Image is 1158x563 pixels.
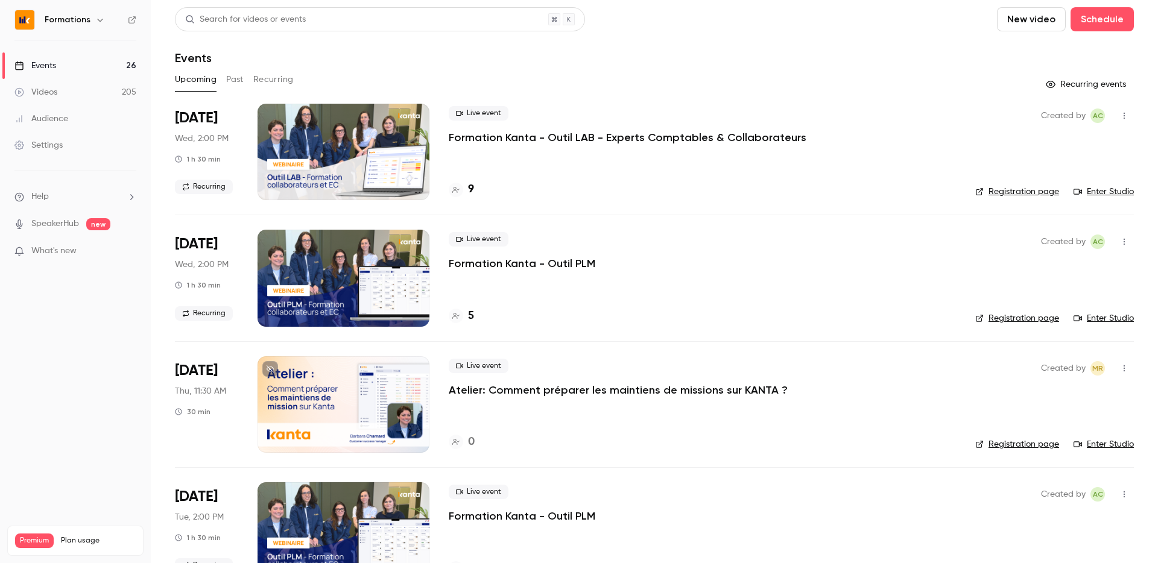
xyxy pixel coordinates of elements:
span: Anaïs Cachelou [1090,234,1105,249]
span: Live event [449,232,508,247]
h1: Events [175,51,212,65]
button: Past [226,70,244,89]
h4: 9 [468,181,474,198]
button: Recurring [253,70,294,89]
a: Formation Kanta - Outil LAB - Experts Comptables & Collaborateurs [449,130,806,145]
h4: 0 [468,434,475,450]
span: Premium [15,533,54,548]
span: Created by [1041,487,1086,502]
span: Recurring [175,180,233,194]
div: Settings [14,139,63,151]
span: What's new [31,245,77,257]
div: Sep 24 Wed, 2:00 PM (Europe/Paris) [175,230,238,326]
button: Schedule [1071,7,1134,31]
span: [DATE] [175,361,218,380]
span: Plan usage [61,536,136,546]
span: [DATE] [175,487,218,506]
a: 9 [449,181,474,198]
a: Enter Studio [1074,186,1134,198]
button: Upcoming [175,70,217,89]
div: 30 min [175,407,210,417]
span: AC [1093,487,1103,502]
span: Thu, 11:30 AM [175,385,226,397]
a: Formation Kanta - Outil PLM [449,509,595,523]
span: Recurring [175,306,233,321]
div: Videos [14,86,57,98]
a: Formation Kanta - Outil PLM [449,256,595,271]
span: Anaïs Cachelou [1090,487,1105,502]
span: [DATE] [175,234,218,254]
a: SpeakerHub [31,218,79,230]
span: Created by [1041,361,1086,376]
span: Tue, 2:00 PM [175,511,224,523]
span: Marion Roquet [1090,361,1105,376]
h4: 5 [468,308,474,324]
a: Enter Studio [1074,438,1134,450]
a: Registration page [975,312,1059,324]
span: new [86,218,110,230]
span: Created by [1041,109,1086,123]
span: Wed, 2:00 PM [175,133,229,145]
div: Events [14,60,56,72]
span: AC [1093,234,1103,249]
a: Atelier: Comment préparer les maintiens de missions sur KANTA ? [449,383,788,397]
iframe: Noticeable Trigger [122,246,136,257]
span: MR [1092,361,1103,376]
a: 5 [449,308,474,324]
div: Audience [14,113,68,125]
span: AC [1093,109,1103,123]
span: Live event [449,485,508,499]
span: Live event [449,106,508,121]
button: Recurring events [1040,75,1134,94]
a: Registration page [975,438,1059,450]
span: Live event [449,359,508,373]
span: Help [31,190,49,203]
button: New video [997,7,1066,31]
a: 0 [449,434,475,450]
div: Search for videos or events [185,13,306,26]
div: 1 h 30 min [175,280,221,290]
span: Created by [1041,234,1086,249]
a: Enter Studio [1074,312,1134,324]
div: Sep 24 Wed, 2:00 PM (Europe/Paris) [175,104,238,200]
div: 1 h 30 min [175,533,221,543]
span: [DATE] [175,109,218,128]
img: Formations [15,10,34,30]
div: 1 h 30 min [175,154,221,164]
div: Sep 25 Thu, 11:30 AM (Europe/Paris) [175,356,238,453]
li: help-dropdown-opener [14,190,136,203]
span: Wed, 2:00 PM [175,259,229,271]
span: Anaïs Cachelou [1090,109,1105,123]
a: Registration page [975,186,1059,198]
h6: Formations [45,14,90,26]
